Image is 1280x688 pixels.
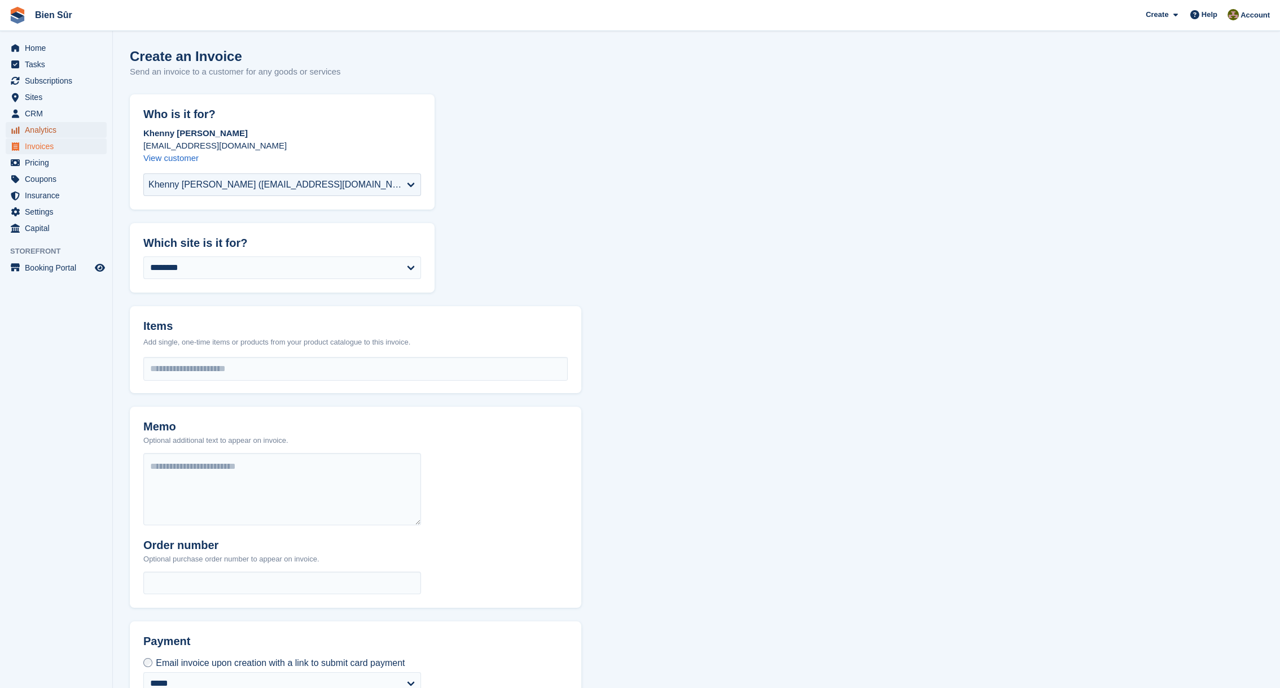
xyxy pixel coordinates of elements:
[143,153,199,163] a: View customer
[130,49,341,64] h1: Create an Invoice
[6,89,107,105] a: menu
[148,178,407,191] div: Khenny [PERSON_NAME] ([EMAIL_ADDRESS][DOMAIN_NAME])
[25,220,93,236] span: Capital
[25,73,93,89] span: Subscriptions
[25,260,93,276] span: Booking Portal
[143,554,319,565] p: Optional purchase order number to appear on invoice.
[143,140,421,152] p: [EMAIL_ADDRESS][DOMAIN_NAME]
[156,658,405,668] span: Email invoice upon creation with a link to submit card payment
[6,56,107,72] a: menu
[1240,10,1270,21] span: Account
[25,138,93,154] span: Invoices
[6,220,107,236] a: menu
[143,539,319,552] h2: Order number
[25,188,93,203] span: Insurance
[6,188,107,203] a: menu
[143,337,568,348] p: Add single, one-time items or products from your product catalogue to this invoice.
[6,106,107,121] a: menu
[143,237,421,250] h2: Which site is it for?
[143,320,568,335] h2: Items
[10,246,112,257] span: Storefront
[6,122,107,138] a: menu
[6,40,107,56] a: menu
[130,66,341,79] p: Send an invoice to a customer for any goods or services
[143,435,288,446] p: Optional additional text to appear on invoice.
[6,73,107,89] a: menu
[143,108,421,121] h2: Who is it for?
[93,261,107,275] a: Preview store
[6,171,107,187] a: menu
[30,6,77,24] a: Bien Sûr
[143,127,421,140] p: Khenny [PERSON_NAME]
[25,56,93,72] span: Tasks
[6,204,107,220] a: menu
[25,171,93,187] span: Coupons
[6,260,107,276] a: menu
[25,40,93,56] span: Home
[143,658,152,667] input: Email invoice upon creation with a link to submit card payment
[6,138,107,154] a: menu
[25,89,93,105] span: Sites
[143,635,421,657] h2: Payment
[1146,9,1168,20] span: Create
[6,155,107,171] a: menu
[25,122,93,138] span: Analytics
[25,106,93,121] span: CRM
[143,420,288,433] h2: Memo
[1228,9,1239,20] img: Matthieu Burnand
[25,155,93,171] span: Pricing
[25,204,93,220] span: Settings
[1202,9,1217,20] span: Help
[9,7,26,24] img: stora-icon-8386f47178a22dfd0bd8f6a31ec36ba5ce8667c1dd55bd0f319d3a0aa187defe.svg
